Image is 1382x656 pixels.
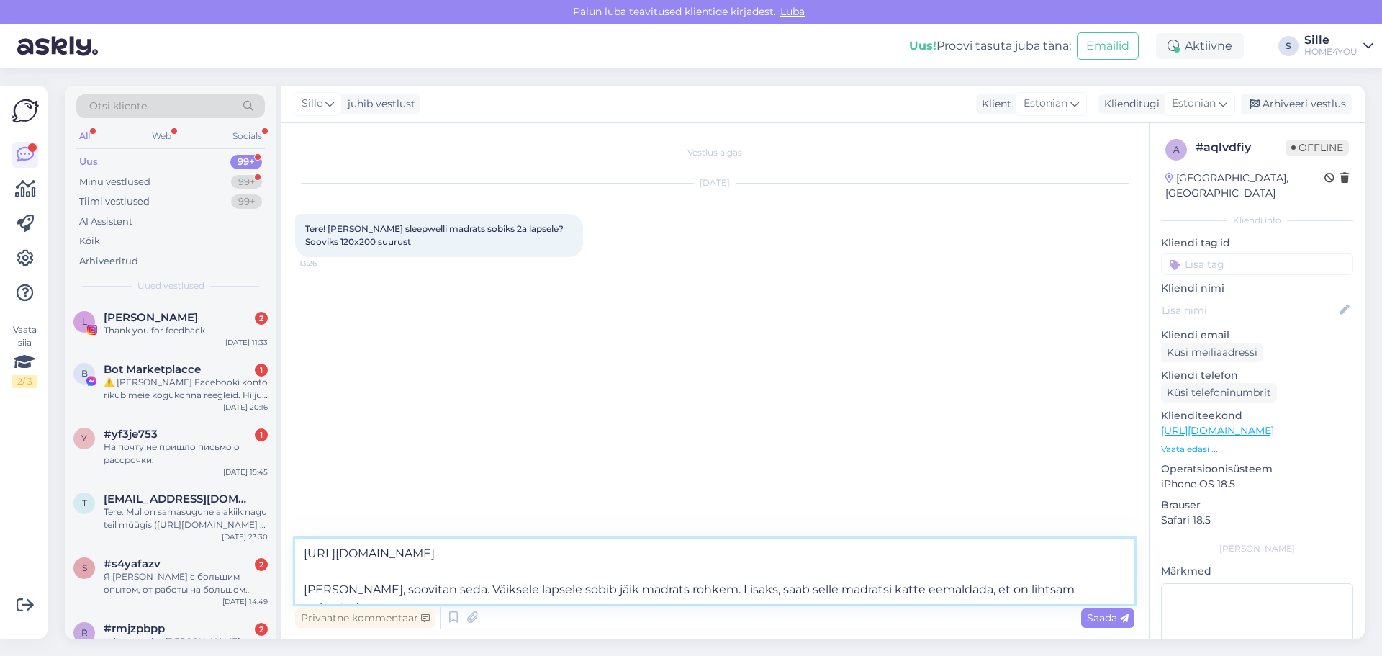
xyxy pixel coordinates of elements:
div: Aktiivne [1156,33,1244,59]
input: Lisa nimi [1162,302,1337,318]
div: Я [PERSON_NAME] с большим опытом, от работы на большом прозизводстве до собственного ателье [104,570,268,596]
div: Privaatne kommentaar [295,608,435,628]
div: ⚠️ [PERSON_NAME] Facebooki konto rikub meie kogukonna reegleid. Hiljuti on meie süsteem saanud ka... [104,376,268,402]
div: Kõik [79,234,100,248]
div: Socials [230,127,265,145]
button: Emailid [1077,32,1139,60]
div: [DATE] 20:16 [223,402,268,413]
span: Luba [776,5,809,18]
span: a [1173,144,1180,155]
span: 13:26 [299,258,353,269]
div: [DATE] 15:45 [223,467,268,477]
div: Arhiveeri vestlus [1241,94,1352,114]
div: 2 [255,623,268,636]
span: Uued vestlused [137,279,204,292]
p: Kliendi nimi [1161,281,1353,296]
div: 2 [255,312,268,325]
span: Bot Marketplacce [104,363,201,376]
div: [DATE] 14:49 [222,596,268,607]
span: Offline [1286,140,1349,156]
div: Vaata siia [12,323,37,388]
div: Klient [976,96,1011,112]
b: Uus! [909,39,936,53]
textarea: [URL][DOMAIN_NAME] [PERSON_NAME], soovitan seda. Väiksele lapsele sobib jäik madrats rohkem. Lisa... [295,539,1134,604]
span: #rmjzpbpp [104,622,165,635]
div: HOME4YOU [1304,46,1358,58]
div: На почту не пришло письмо о рассрочки. [104,441,268,467]
span: #s4yafazv [104,557,161,570]
div: Tere. Mul on samasugune aiakiik nagu teil müügis ([URL][DOMAIN_NAME] ). [PERSON_NAME] uusi istmek... [104,506,268,531]
img: Askly Logo [12,97,39,125]
div: Proovi tasuta juba täna: [909,37,1071,55]
span: Tere! [PERSON_NAME] sleepwelli madrats sobiks 2a lapsele? Sooviks 120x200 suurust [305,223,566,247]
p: Märkmed [1161,564,1353,579]
div: Tiimi vestlused [79,194,150,209]
a: SilleHOME4YOU [1304,35,1373,58]
div: 1 [255,428,268,441]
span: tambet1@gmail.com [104,493,253,506]
p: Operatsioonisüsteem [1161,462,1353,477]
p: Klienditeekond [1161,408,1353,423]
a: [URL][DOMAIN_NAME] [1161,424,1274,437]
span: Estonian [1024,96,1067,112]
span: Otsi kliente [89,99,147,114]
div: [GEOGRAPHIC_DATA], [GEOGRAPHIC_DATA] [1165,171,1324,201]
div: Thank you for feedback [104,324,268,337]
div: Uus [79,155,98,169]
span: s [82,562,87,573]
span: #yf3je753 [104,428,158,441]
input: Lisa tag [1161,253,1353,275]
span: Estonian [1172,96,1216,112]
div: [DATE] 11:33 [225,337,268,348]
span: L [82,316,87,327]
div: Vestlus algas [295,146,1134,159]
p: Kliendi email [1161,328,1353,343]
div: [PERSON_NAME] [1161,542,1353,555]
span: Sille [302,96,322,112]
span: y [81,433,87,444]
span: Saada [1087,611,1129,624]
p: Brauser [1161,498,1353,513]
div: Arhiveeritud [79,254,138,269]
div: Klienditugi [1098,96,1160,112]
span: t [82,498,87,508]
div: AI Assistent [79,215,132,229]
span: B [81,368,88,379]
div: 2 / 3 [12,375,37,388]
div: 99+ [231,175,262,189]
div: Sille [1304,35,1358,46]
div: [DATE] [295,176,1134,189]
p: Safari 18.5 [1161,513,1353,528]
div: Web [149,127,174,145]
div: 99+ [230,155,262,169]
div: Minu vestlused [79,175,150,189]
div: Küsi telefoninumbrit [1161,383,1277,403]
div: Kliendi info [1161,214,1353,227]
p: Kliendi telefon [1161,368,1353,383]
p: Vaata edasi ... [1161,443,1353,456]
p: Kliendi tag'id [1161,235,1353,251]
div: 1 [255,364,268,377]
div: # aqlvdfiy [1196,139,1286,156]
div: 99+ [231,194,262,209]
span: LUVINA [104,311,198,324]
div: [DATE] 23:30 [222,531,268,542]
div: 2 [255,558,268,571]
div: Küsi meiliaadressi [1161,343,1263,362]
div: juhib vestlust [342,96,415,112]
div: S [1278,36,1299,56]
p: iPhone OS 18.5 [1161,477,1353,492]
div: All [76,127,93,145]
span: r [81,627,88,638]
